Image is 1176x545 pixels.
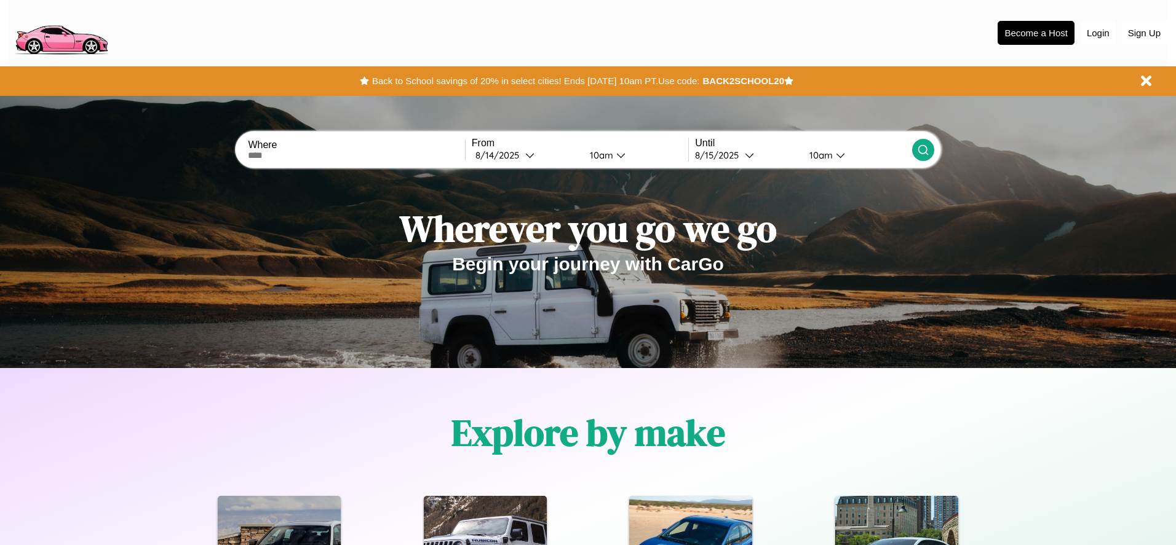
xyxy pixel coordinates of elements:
div: 10am [803,149,836,161]
button: 8/14/2025 [472,149,580,162]
b: BACK2SCHOOL20 [702,76,784,86]
div: 10am [584,149,616,161]
img: logo [9,6,113,58]
button: 10am [800,149,912,162]
label: Where [248,139,464,151]
button: Login [1081,22,1116,44]
div: 8 / 14 / 2025 [475,149,525,161]
button: Become a Host [998,21,1075,45]
h1: Explore by make [451,407,725,458]
button: Sign Up [1122,22,1167,44]
label: Until [695,138,912,149]
button: Back to School savings of 20% in select cities! Ends [DATE] 10am PT.Use code: [369,73,702,90]
button: 10am [580,149,688,162]
div: 8 / 15 / 2025 [695,149,745,161]
label: From [472,138,688,149]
